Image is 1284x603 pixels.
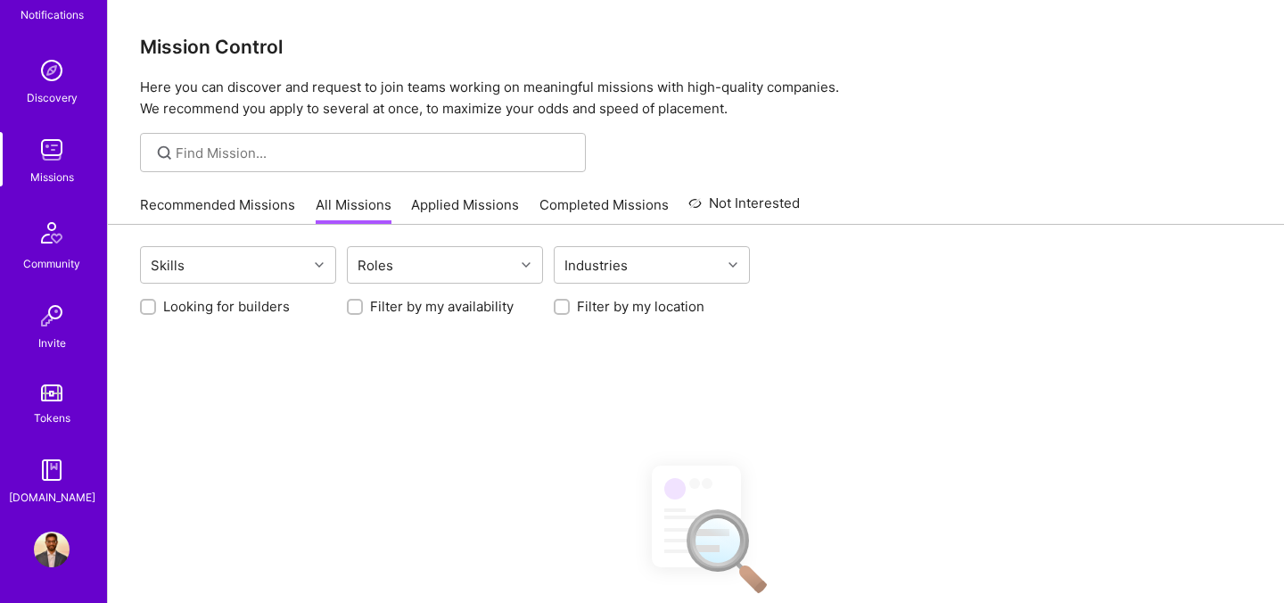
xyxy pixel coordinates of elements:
[577,297,704,316] label: Filter by my location
[140,195,295,225] a: Recommended Missions
[21,5,84,24] div: Notifications
[140,77,1252,120] p: Here you can discover and request to join teams working on meaningful missions with high-quality ...
[34,132,70,168] img: teamwork
[34,532,70,567] img: User Avatar
[539,195,669,225] a: Completed Missions
[29,532,74,567] a: User Avatar
[353,252,398,278] div: Roles
[176,144,572,162] input: Find Mission...
[688,193,800,225] a: Not Interested
[34,409,70,427] div: Tokens
[315,260,324,269] i: icon Chevron
[9,488,95,507] div: [DOMAIN_NAME]
[154,143,175,163] i: icon SearchGrey
[30,168,74,186] div: Missions
[316,195,391,225] a: All Missions
[38,334,66,352] div: Invite
[163,297,290,316] label: Looking for builders
[27,88,78,107] div: Discovery
[30,211,73,254] img: Community
[370,297,514,316] label: Filter by my availability
[34,452,70,488] img: guide book
[34,298,70,334] img: Invite
[41,384,62,401] img: tokens
[728,260,737,269] i: icon Chevron
[411,195,519,225] a: Applied Missions
[140,36,1252,58] h3: Mission Control
[34,53,70,88] img: discovery
[522,260,531,269] i: icon Chevron
[560,252,632,278] div: Industries
[23,254,80,273] div: Community
[146,252,189,278] div: Skills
